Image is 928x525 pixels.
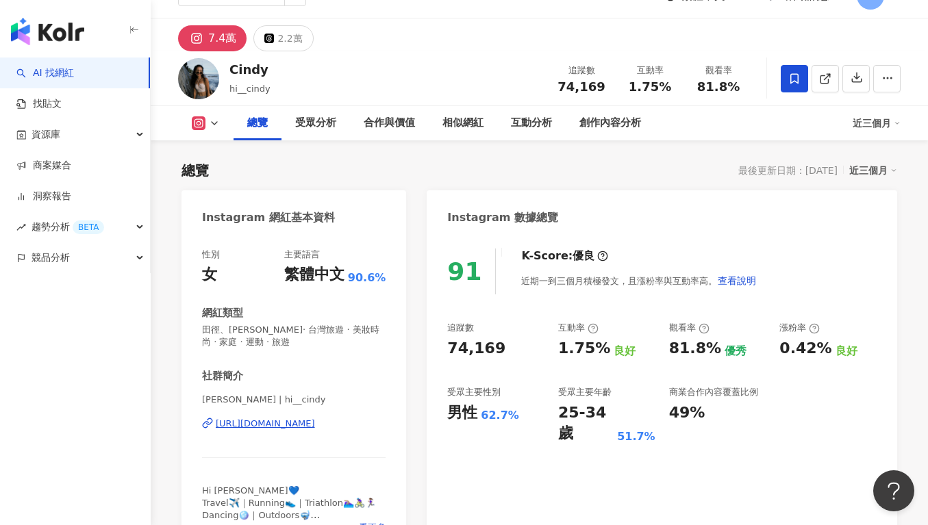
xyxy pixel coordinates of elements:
span: hi__cindy [229,84,271,94]
div: 互動分析 [511,115,552,131]
div: 受眾主要性別 [447,386,501,398]
button: 7.4萬 [178,25,247,51]
div: Instagram 網紅基本資料 [202,210,335,225]
img: logo [11,18,84,45]
div: 合作與價值 [364,115,415,131]
div: 社群簡介 [202,369,243,383]
div: 受眾主要年齡 [558,386,612,398]
div: [URL][DOMAIN_NAME] [216,418,315,430]
div: 74,169 [447,338,505,359]
span: 81.8% [697,80,740,94]
div: 觀看率 [692,64,744,77]
span: [PERSON_NAME] | hi__cindy [202,394,386,406]
img: KOL Avatar [178,58,219,99]
div: 漲粉率 [779,322,820,334]
iframe: Help Scout Beacon - Open [873,470,914,511]
div: 主要語言 [284,248,320,261]
div: 總覽 [181,161,209,180]
div: 網紅類型 [202,306,243,320]
div: Instagram 數據總覽 [447,210,558,225]
div: 1.75% [558,338,610,359]
div: 男性 [447,402,477,424]
div: 商業合作內容覆蓋比例 [669,386,758,398]
div: 0.42% [779,338,831,359]
span: rise [16,222,26,232]
button: 2.2萬 [253,25,313,51]
div: 追蹤數 [555,64,607,77]
div: 7.4萬 [208,29,236,48]
div: 2.2萬 [277,29,302,48]
div: Cindy [229,61,271,78]
div: 最後更新日期：[DATE] [738,165,838,176]
a: 洞察報告 [16,190,71,203]
div: 51.7% [617,429,655,444]
a: 找貼文 [16,97,62,111]
div: 近期一到三個月積極發文，且漲粉率與互動率高。 [521,267,757,294]
span: 90.6% [348,270,386,285]
div: 49% [669,402,705,424]
div: 互動率 [558,322,599,334]
span: 1.75% [629,80,671,94]
a: 商案媒合 [16,159,71,172]
span: 趨勢分析 [32,212,104,242]
div: 性別 [202,248,220,261]
div: 追蹤數 [447,322,474,334]
span: 查看說明 [718,275,756,286]
div: 互動率 [624,64,676,77]
div: 繁體中文 [284,264,344,285]
div: 62.7% [481,408,519,423]
div: 近三個月 [853,112,901,134]
button: 查看說明 [717,267,757,294]
div: 優良 [573,248,594,264]
span: 74,169 [557,79,605,94]
div: 觀看率 [669,322,710,334]
span: 田徑、[PERSON_NAME]· 台灣旅遊 · 美妝時尚 · 家庭 · 運動 · 旅遊 [202,324,386,348]
div: 良好 [836,344,857,359]
div: 女 [202,264,217,285]
div: 相似網紅 [442,115,484,131]
span: 競品分析 [32,242,70,273]
a: searchAI 找網紅 [16,66,74,80]
div: BETA [73,220,104,234]
div: 25-34 歲 [558,402,614,445]
div: 創作內容分析 [579,115,641,131]
div: 91 [447,257,481,285]
span: 資源庫 [32,119,60,150]
div: 受眾分析 [295,115,336,131]
div: 優秀 [725,344,747,359]
div: 81.8% [669,338,721,359]
div: 總覽 [247,115,268,131]
a: [URL][DOMAIN_NAME] [202,418,386,430]
div: K-Score : [521,248,608,264]
div: 近三個月 [849,162,897,179]
div: 良好 [614,344,636,359]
